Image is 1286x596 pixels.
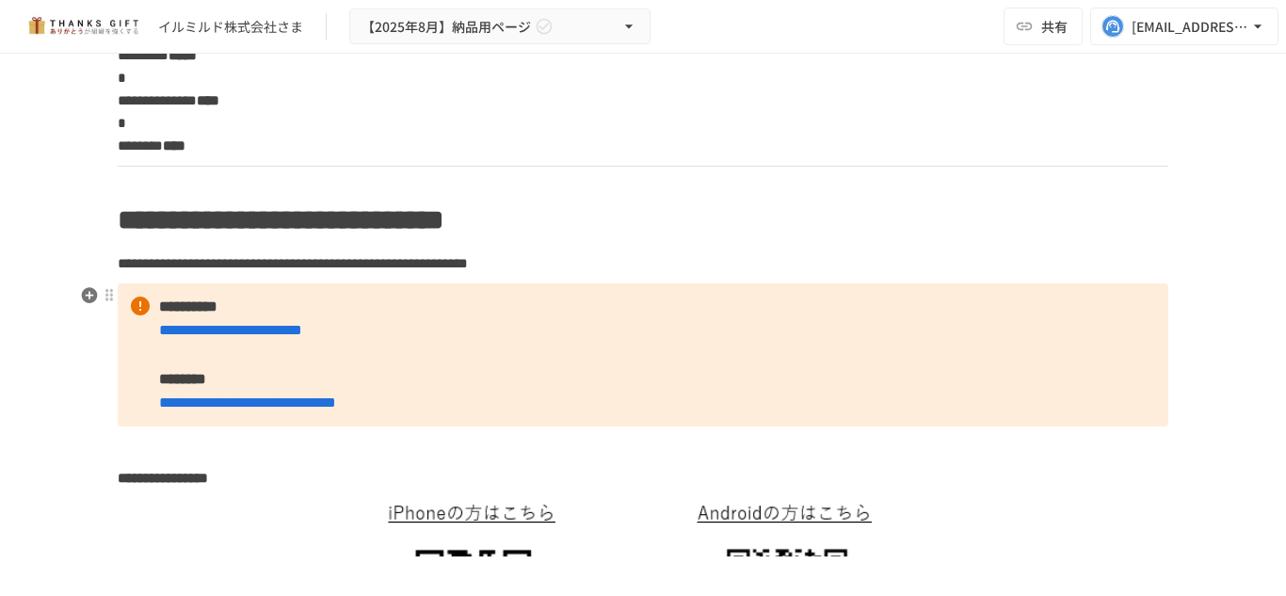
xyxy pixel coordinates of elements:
[1132,15,1248,39] div: [EMAIL_ADDRESS][DOMAIN_NAME]
[1041,16,1068,37] span: 共有
[158,17,303,37] div: イルミルド株式会社さま
[23,11,143,41] img: mMP1OxWUAhQbsRWCurg7vIHe5HqDpP7qZo7fRoNLXQh
[362,15,531,39] span: 【2025年8月】納品用ページ
[1004,8,1083,45] button: 共有
[349,8,651,45] button: 【2025年8月】納品用ページ
[1090,8,1278,45] button: [EMAIL_ADDRESS][DOMAIN_NAME]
